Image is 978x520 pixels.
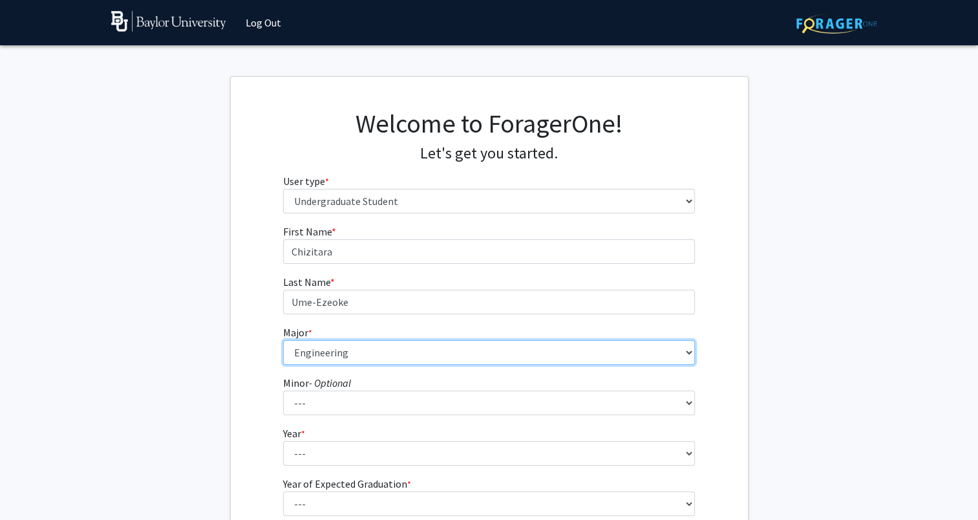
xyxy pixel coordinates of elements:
i: - Optional [309,376,351,389]
label: Major [283,325,312,340]
span: First Name [283,225,332,238]
iframe: Chat [10,462,55,510]
label: Minor [283,375,351,391]
span: Last Name [283,276,330,288]
h4: Let's get you started. [283,144,695,163]
label: User type [283,173,329,189]
img: ForagerOne Logo [796,14,877,34]
label: Year of Expected Graduation [283,476,411,492]
label: Year [283,426,305,441]
h1: Welcome to ForagerOne! [283,108,695,139]
img: Baylor University Logo [111,11,227,32]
